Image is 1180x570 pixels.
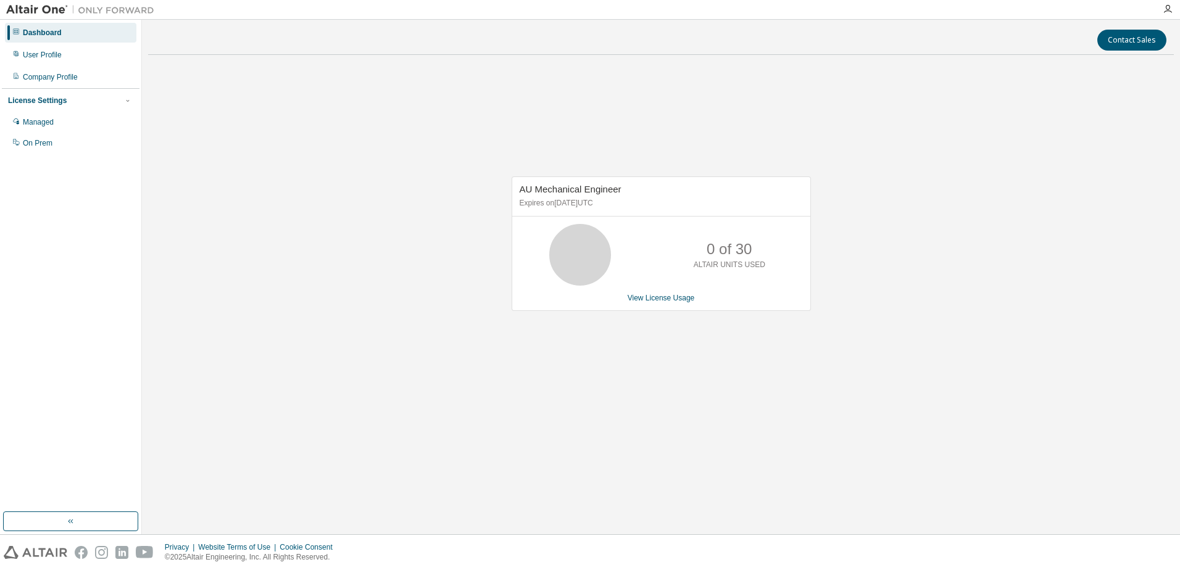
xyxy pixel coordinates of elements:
[23,28,62,38] div: Dashboard
[23,138,52,148] div: On Prem
[520,184,621,194] span: AU Mechanical Engineer
[520,198,800,209] p: Expires on [DATE] UTC
[694,260,765,270] p: ALTAIR UNITS USED
[628,294,695,302] a: View License Usage
[23,72,78,82] div: Company Profile
[23,50,62,60] div: User Profile
[136,546,154,559] img: youtube.svg
[95,546,108,559] img: instagram.svg
[198,542,280,552] div: Website Terms of Use
[707,239,752,260] p: 0 of 30
[75,546,88,559] img: facebook.svg
[4,546,67,559] img: altair_logo.svg
[8,96,67,105] div: License Settings
[6,4,160,16] img: Altair One
[280,542,339,552] div: Cookie Consent
[115,546,128,559] img: linkedin.svg
[1097,30,1166,51] button: Contact Sales
[23,117,54,127] div: Managed
[165,552,340,563] p: © 2025 Altair Engineering, Inc. All Rights Reserved.
[165,542,198,552] div: Privacy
